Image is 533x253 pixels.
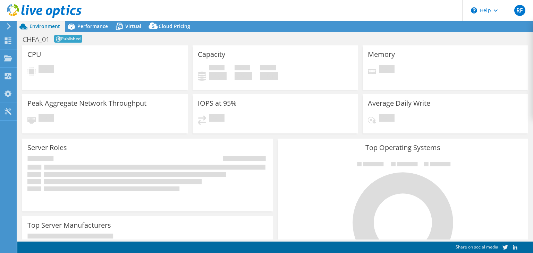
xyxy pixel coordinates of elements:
span: Share on social media [456,244,498,250]
h3: Top Server Manufacturers [27,221,111,229]
span: Pending [39,65,54,75]
span: Pending [209,114,225,123]
h4: 0 GiB [209,72,227,80]
h3: Top Operating Systems [283,144,523,151]
span: Free [235,65,250,72]
h3: Peak Aggregate Network Throughput [27,99,146,107]
span: RF [514,5,525,16]
span: Pending [39,114,54,123]
h1: CHFA_01 [23,36,50,43]
span: Pending [379,65,395,75]
span: Environment [29,23,60,29]
h3: CPU [27,51,41,58]
h4: 0 GiB [235,72,252,80]
h3: IOPS at 95% [198,99,237,107]
span: Pending [379,114,395,123]
h3: Server Roles [27,144,67,151]
span: Performance [77,23,108,29]
span: Used [209,65,225,72]
h3: Average Daily Write [368,99,430,107]
svg: \n [471,7,477,14]
span: Total [260,65,276,72]
h3: Memory [368,51,395,58]
span: Cloud Pricing [159,23,190,29]
span: Virtual [125,23,141,29]
h3: Capacity [198,51,225,58]
h4: 0 GiB [260,72,278,80]
span: Published [54,35,82,43]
